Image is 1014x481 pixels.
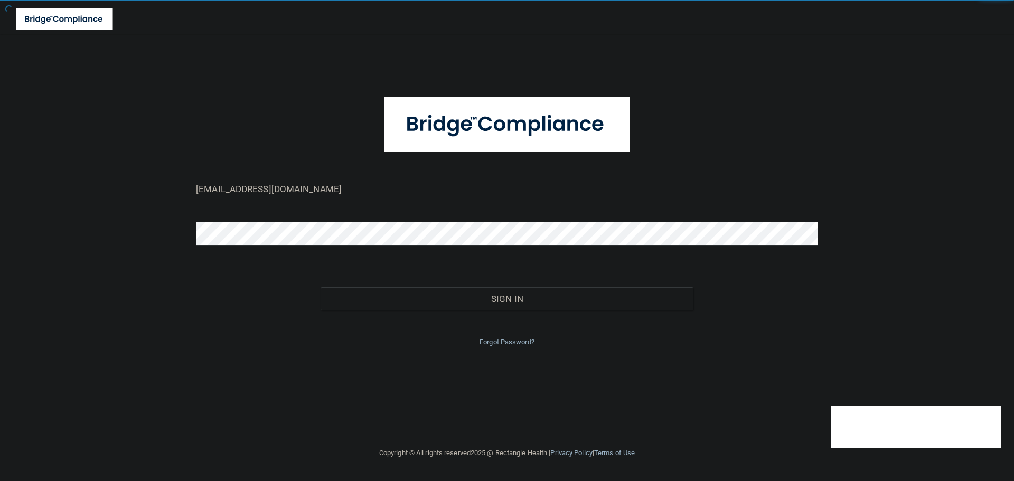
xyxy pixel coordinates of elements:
button: Sign In [321,287,694,310]
img: bridge_compliance_login_screen.278c3ca4.svg [384,97,630,152]
img: bridge_compliance_login_screen.278c3ca4.svg [16,8,113,30]
div: Copyright © All rights reserved 2025 @ Rectangle Health | | [314,436,700,470]
a: Terms of Use [594,449,635,457]
iframe: Drift Widget Chat Controller [831,406,1001,448]
a: Forgot Password? [480,338,534,346]
a: Privacy Policy [550,449,592,457]
input: Email [196,177,818,201]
